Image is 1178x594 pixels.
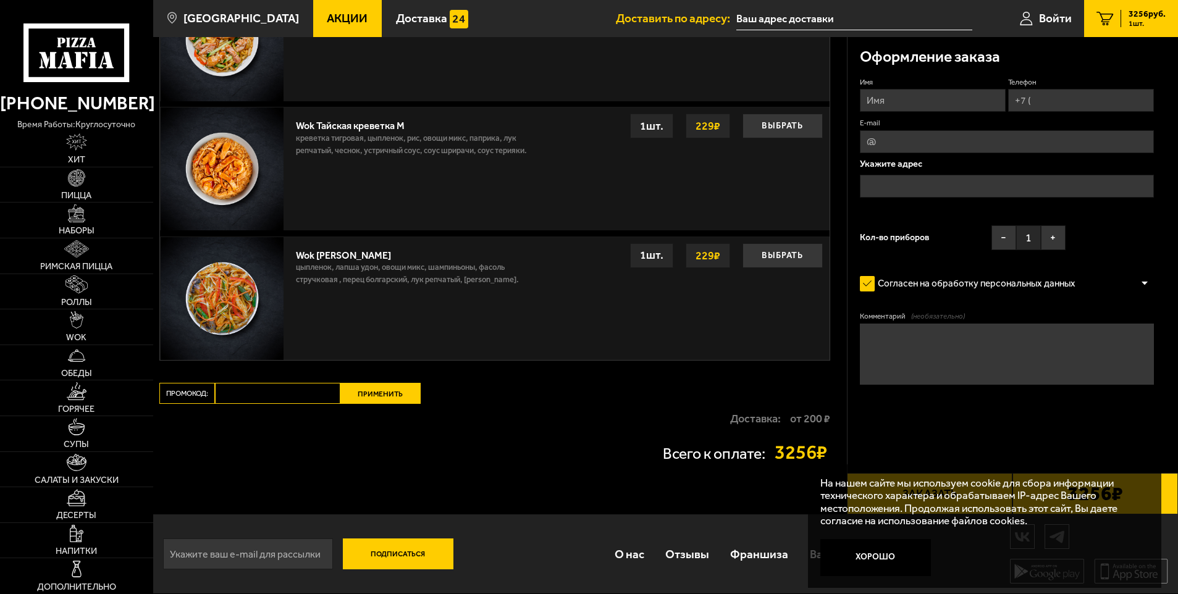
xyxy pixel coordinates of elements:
strong: 229 ₽ [692,244,723,267]
label: Телефон [1008,77,1154,88]
label: Имя [860,77,1006,88]
a: Вакансии [799,534,872,574]
div: Wok Тайская креветка M [296,114,539,132]
a: Отзывы [655,534,720,574]
span: Войти [1039,12,1072,24]
span: Горячее [58,405,95,414]
button: Выбрать [743,114,823,138]
span: Пицца [61,191,91,200]
button: − [991,225,1016,250]
span: Роллы [61,298,92,307]
div: 1 шт. [630,243,673,268]
p: На нашем сайте мы используем cookie для сбора информации технического характера и обрабатываем IP... [820,477,1142,527]
span: Кол-во приборов [860,233,929,242]
span: Наборы [59,227,95,235]
input: Укажите ваш e-mail для рассылки [163,538,333,569]
div: 1 шт. [630,114,673,138]
img: 15daf4d41897b9f0e9f617042186c801.svg [450,10,468,28]
span: Обеды [61,369,92,378]
p: Доставка: [730,413,781,424]
label: Комментарий [860,311,1155,322]
span: Напитки [56,547,97,556]
p: креветка тигровая, цыпленок, рис, овощи микс, паприка, лук репчатый, чеснок, устричный соус, соус... [296,132,539,163]
p: Всего к оплате: [663,446,765,462]
strong: 229 ₽ [692,114,723,138]
label: E-mail [860,118,1155,128]
span: Акции [327,12,368,24]
input: @ [860,130,1155,153]
h3: Оформление заказа [860,49,1000,65]
strong: 3256 ₽ [775,443,830,462]
span: Салаты и закуски [35,476,119,485]
a: Wok [PERSON_NAME]цыпленок, лапша удон, овощи микс, шампиньоны, фасоль стручковая , перец болгарск... [160,236,830,360]
span: [GEOGRAPHIC_DATA] [183,12,299,24]
label: Промокод: [159,383,215,404]
span: Римская пицца [40,262,112,271]
span: (необязательно) [911,311,965,322]
span: 1 шт. [1129,20,1166,27]
button: Выбрать [743,243,823,268]
label: Согласен на обработку персональных данных [860,271,1088,296]
a: Wok Тайская креветка Mкреветка тигровая, цыпленок, рис, овощи микс, паприка, лук репчатый, чеснок... [160,107,830,230]
a: Франшиза [720,534,799,574]
span: 1 [1016,225,1041,250]
span: Супы [64,440,89,449]
span: Дополнительно [37,583,116,592]
input: Имя [860,89,1006,112]
span: Хит [68,156,85,164]
p: Укажите адрес [860,159,1155,169]
span: 3256 руб. [1129,10,1166,19]
div: Wok [PERSON_NAME] [296,243,534,261]
a: О нас [604,534,655,574]
button: Хорошо [820,539,931,576]
span: WOK [66,333,86,342]
span: Доставка [396,12,447,24]
input: Ваш адрес доставки [736,7,972,30]
p: цыпленок, лапша удон, овощи микс, шампиньоны, фасоль стручковая , перец болгарский, лук репчатый,... [296,261,534,292]
input: +7 ( [1008,89,1154,112]
strong: от 200 ₽ [790,413,830,424]
span: Десерты [56,511,96,520]
button: + [1041,225,1066,250]
button: Подписаться [343,538,453,569]
button: Применить [340,383,421,404]
span: Доставить по адресу: [616,12,736,24]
